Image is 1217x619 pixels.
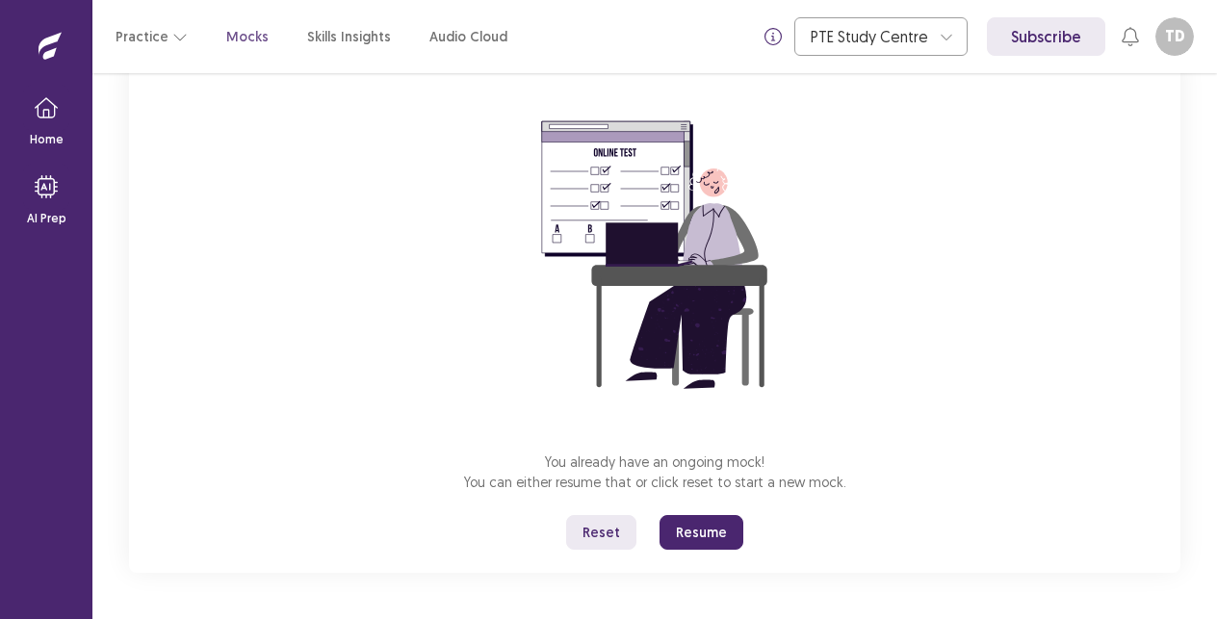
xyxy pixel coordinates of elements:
button: Practice [116,19,188,54]
a: Subscribe [987,17,1105,56]
a: Mocks [226,27,269,47]
p: You already have an ongoing mock! You can either resume that or click reset to start a new mock. [464,451,846,492]
a: Skills Insights [307,27,391,47]
div: PTE Study Centre [811,18,930,55]
button: Reset [566,515,636,550]
button: Resume [660,515,743,550]
img: attend-mock [481,82,828,428]
p: Home [30,131,64,148]
button: info [756,19,790,54]
a: Audio Cloud [429,27,507,47]
button: TD [1155,17,1194,56]
p: AI Prep [27,210,66,227]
